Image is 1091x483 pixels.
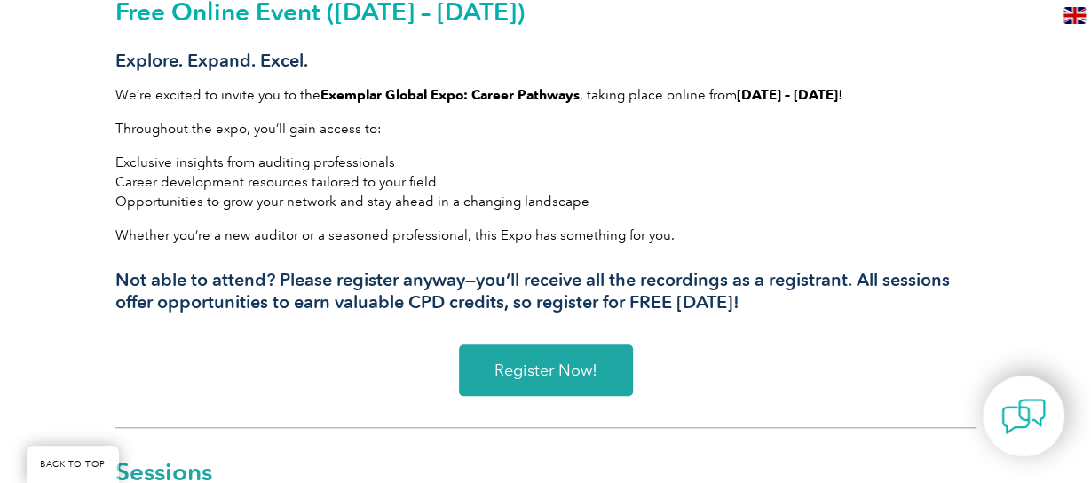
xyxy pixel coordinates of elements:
li: Exclusive insights from auditing professionals [115,153,976,172]
h3: Explore. Expand. Excel. [115,50,976,72]
li: Career development resources tailored to your field [115,172,976,192]
span: Register Now! [494,362,597,378]
p: Throughout the expo, you’ll gain access to: [115,119,976,139]
a: BACK TO TOP [27,446,119,483]
a: Register Now! [459,344,633,396]
h3: Not able to attend? Please register anyway—you’ll receive all the recordings as a registrant. All... [115,269,976,313]
strong: [DATE] – [DATE] [737,87,838,103]
p: Whether you’re a new auditor or a seasoned professional, this Expo has something for you. [115,226,976,245]
img: en [1063,7,1086,24]
p: We’re excited to invite you to the , taking place online from ! [115,85,976,105]
strong: Exemplar Global Expo: Career Pathways [320,87,580,103]
li: Opportunities to grow your network and stay ahead in a changing landscape [115,192,976,211]
img: contact-chat.png [1001,394,1046,439]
